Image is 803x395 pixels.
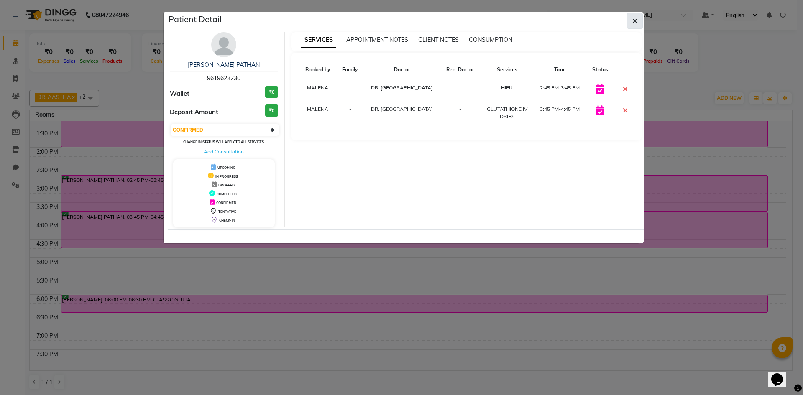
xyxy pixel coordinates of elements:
[299,79,337,100] td: MALENA
[218,209,236,214] span: TENTATIVE
[346,36,408,43] span: APPOINTMENT NOTES
[188,61,260,69] a: [PERSON_NAME] PATHAN
[265,86,278,98] h3: ₹0
[215,174,238,178] span: IN PROGRESS
[440,61,480,79] th: Req. Doctor
[440,100,480,126] td: -
[486,84,529,92] div: HIFU
[486,105,529,120] div: GLUTATHIONE IV DRIPS
[371,106,433,112] span: DR. [GEOGRAPHIC_DATA]
[207,74,240,82] span: 9619623230
[371,84,433,91] span: DR. [GEOGRAPHIC_DATA]
[202,147,246,156] span: Add Consultation
[216,201,236,205] span: CONFIRMED
[469,36,512,43] span: CONSUMPTION
[586,61,614,79] th: Status
[218,183,235,187] span: DROPPED
[481,61,534,79] th: Services
[336,79,364,100] td: -
[211,32,236,57] img: avatar
[217,166,235,170] span: UPCOMING
[183,140,265,144] small: Change in status will apply to all services.
[299,61,337,79] th: Booked by
[418,36,459,43] span: CLIENT NOTES
[217,192,237,196] span: COMPLETED
[265,104,278,117] h3: ₹0
[170,107,218,117] span: Deposit Amount
[336,61,364,79] th: Family
[534,100,586,126] td: 3:45 PM-4:45 PM
[169,13,222,25] h5: Patient Detail
[336,100,364,126] td: -
[364,61,440,79] th: Doctor
[534,79,586,100] td: 2:45 PM-3:45 PM
[219,218,235,222] span: CHECK-IN
[299,100,337,126] td: MALENA
[170,89,189,99] span: Wallet
[534,61,586,79] th: Time
[440,79,480,100] td: -
[768,362,795,387] iframe: chat widget
[301,33,336,48] span: SERVICES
